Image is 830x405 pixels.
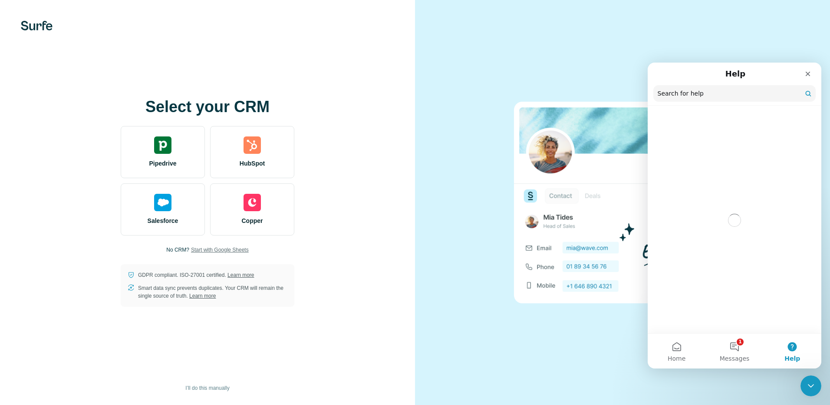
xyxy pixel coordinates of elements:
p: Smart data sync prevents duplicates. Your CRM will remain the single source of truth. [138,284,287,300]
span: Copper [242,216,263,225]
img: copper's logo [244,194,261,211]
img: Surfe's logo [21,21,53,30]
p: No CRM? [166,246,189,254]
a: Learn more [189,293,216,299]
span: Salesforce [148,216,178,225]
button: I’ll do this manually [179,382,235,395]
a: Learn more [227,272,254,278]
button: Start with Google Sheets [191,246,249,254]
span: HubSpot [240,159,265,168]
img: pipedrive's logo [154,136,171,154]
img: hubspot's logo [244,136,261,154]
iframe: Intercom live chat [800,375,821,396]
iframe: Intercom live chat [648,63,821,368]
img: salesforce's logo [154,194,171,211]
img: none image [514,102,731,303]
span: I’ll do this manually [185,384,229,392]
p: GDPR compliant. ISO-27001 certified. [138,271,254,279]
span: Pipedrive [149,159,176,168]
h1: Select your CRM [121,98,294,116]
